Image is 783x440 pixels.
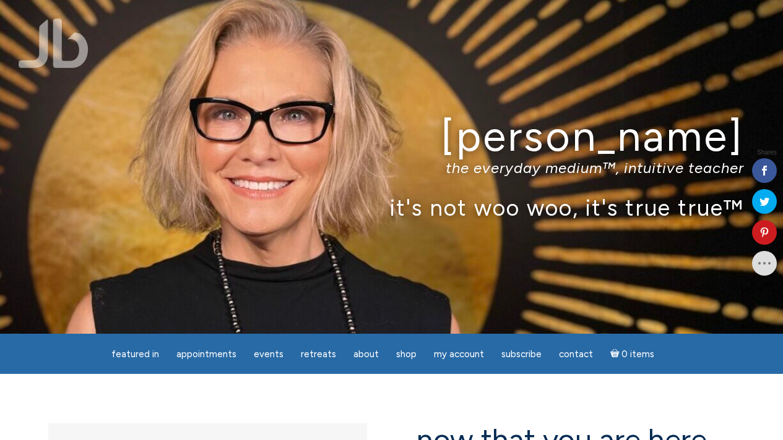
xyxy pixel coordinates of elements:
span: 0 items [621,350,654,359]
a: Cart0 items [603,341,662,366]
span: Shop [396,349,417,360]
a: About [346,342,386,366]
a: Appointments [169,342,244,366]
span: Shares [757,150,777,156]
a: featured in [104,342,167,366]
a: Retreats [293,342,344,366]
span: Retreats [301,349,336,360]
a: My Account [426,342,491,366]
a: Events [246,342,291,366]
h1: [PERSON_NAME] [39,113,744,159]
span: My Account [434,349,484,360]
a: Shop [389,342,424,366]
i: Cart [610,349,622,360]
span: Events [254,349,283,360]
span: About [353,349,379,360]
p: the everyday medium™, intuitive teacher [39,159,744,177]
a: Contact [552,342,600,366]
a: Subscribe [494,342,549,366]
p: it's not woo woo, it's true true™ [39,194,744,221]
span: featured in [111,349,159,360]
img: Jamie Butler. The Everyday Medium [19,19,89,68]
span: Contact [559,349,593,360]
span: Subscribe [501,349,542,360]
span: Appointments [176,349,236,360]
